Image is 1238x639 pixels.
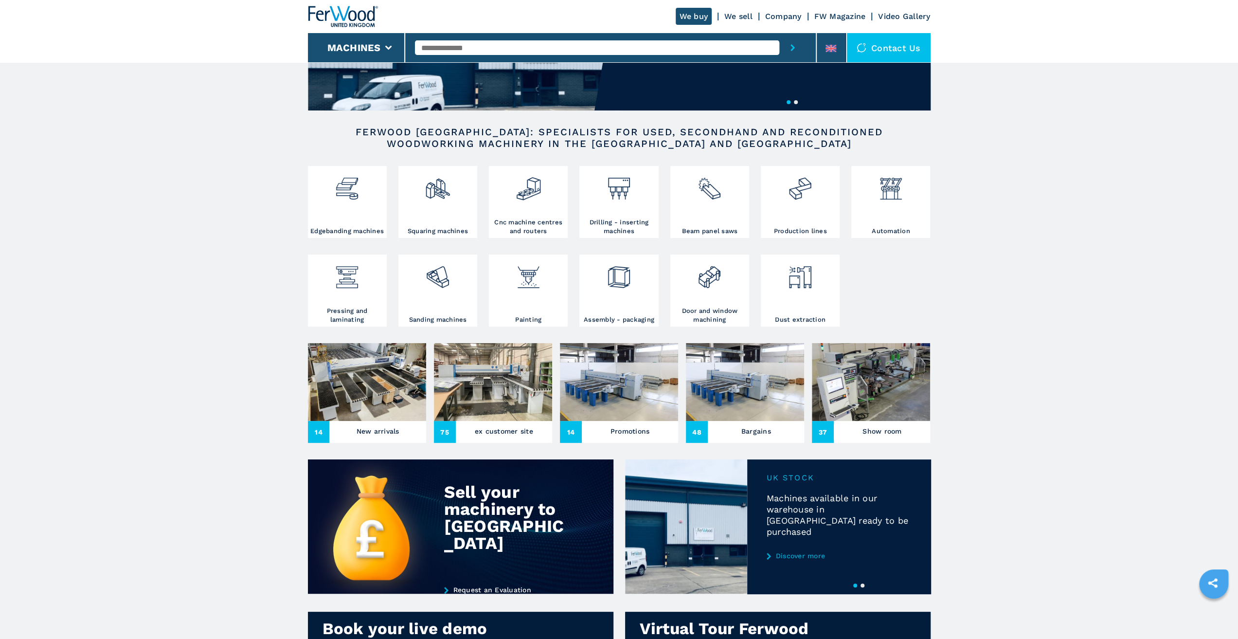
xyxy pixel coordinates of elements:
img: Sell your machinery to Ferwood [308,459,613,594]
a: Drilling - inserting machines [579,166,658,238]
h3: Dust extraction [775,315,825,324]
iframe: Chat [1197,595,1231,632]
a: Discover more [767,552,911,560]
span: 37 [812,421,834,443]
a: Sanding machines [398,255,477,327]
a: Assembly - packaging [579,255,658,327]
a: New arrivals14New arrivals [308,343,426,443]
h3: Pressing and laminating [310,307,384,324]
img: Bargains [686,343,804,421]
img: levigatrici_2.png [425,257,450,290]
div: Sell your machinery to [GEOGRAPHIC_DATA] [444,484,571,552]
img: automazione.png [878,168,904,201]
button: 2 [794,100,798,104]
h3: Drilling - inserting machines [582,218,656,236]
button: 1 [787,100,790,104]
img: sezionatrici_2.png [697,168,722,201]
img: Ferwood [308,6,378,27]
h3: Door and window machining [673,307,747,324]
a: Edgebanding machines [308,166,387,238]
h3: Sanding machines [409,315,466,324]
h3: Squaring machines [408,227,468,236]
h3: Assembly - packaging [584,315,654,324]
h3: Production lines [774,227,827,236]
button: Machines [327,42,380,54]
a: Cnc machine centres and routers [489,166,568,238]
a: Bargains48Bargains [686,343,804,443]
button: submit-button [779,33,806,62]
a: We sell [724,12,753,21]
img: verniciatura_1.png [516,257,541,290]
a: Squaring machines [398,166,477,238]
a: Door and window machining [670,255,749,327]
img: montaggio_imballaggio_2.png [606,257,632,290]
div: Contact us [847,33,931,62]
img: centro_di_lavoro_cnc_2.png [516,168,541,201]
a: Video Gallery [878,12,930,21]
h3: New arrivals [357,424,399,438]
h3: Show room [862,424,901,438]
a: We buy [676,8,712,25]
img: aspirazione_1.png [787,257,813,290]
a: Beam panel saws [670,166,749,238]
h3: Automation [872,227,910,236]
a: Company [765,12,802,21]
a: Show room37Show room [812,343,930,443]
img: Contact us [857,43,866,53]
img: New arrivals [308,343,426,421]
a: sharethis [1201,571,1225,595]
img: Machines available in our warehouse in Leeds ready to be purchased [625,459,747,594]
a: FW Magazine [814,12,866,21]
h3: Promotions [610,424,650,438]
h3: Beam panel saws [682,227,737,236]
span: 48 [686,421,708,443]
img: bordatrici_1.png [334,168,360,201]
h3: Cnc machine centres and routers [491,218,565,236]
img: ex customer site [434,343,552,421]
img: foratrici_inseritrici_2.png [606,168,632,201]
a: Dust extraction [761,255,840,327]
h3: Painting [515,315,541,324]
h3: ex customer site [475,424,533,438]
img: linee_di_produzione_2.png [787,168,813,201]
a: Painting [489,255,568,327]
a: Promotions14Promotions [560,343,678,443]
img: squadratrici_2.png [425,168,450,201]
span: 14 [308,421,330,443]
a: Automation [851,166,930,238]
a: Request an Evaluation [444,586,578,594]
img: Promotions [560,343,678,421]
img: lavorazione_porte_finestre_2.png [697,257,722,290]
a: Production lines [761,166,840,238]
a: Pressing and laminating [308,255,387,327]
span: 75 [434,421,456,443]
img: Show room [812,343,930,421]
span: 14 [560,421,582,443]
button: 2 [861,584,864,587]
h2: FERWOOD [GEOGRAPHIC_DATA]: SPECIALISTS FOR USED, SECONDHAND AND RECONDITIONED WOODWORKING MACHINE... [339,126,899,149]
h3: Edgebanding machines [310,227,384,236]
button: 1 [853,584,857,587]
div: Book your live demo [323,619,543,639]
a: ex customer site75ex customer site [434,343,552,443]
h3: Bargains [741,424,771,438]
img: pressa-strettoia.png [334,257,360,290]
